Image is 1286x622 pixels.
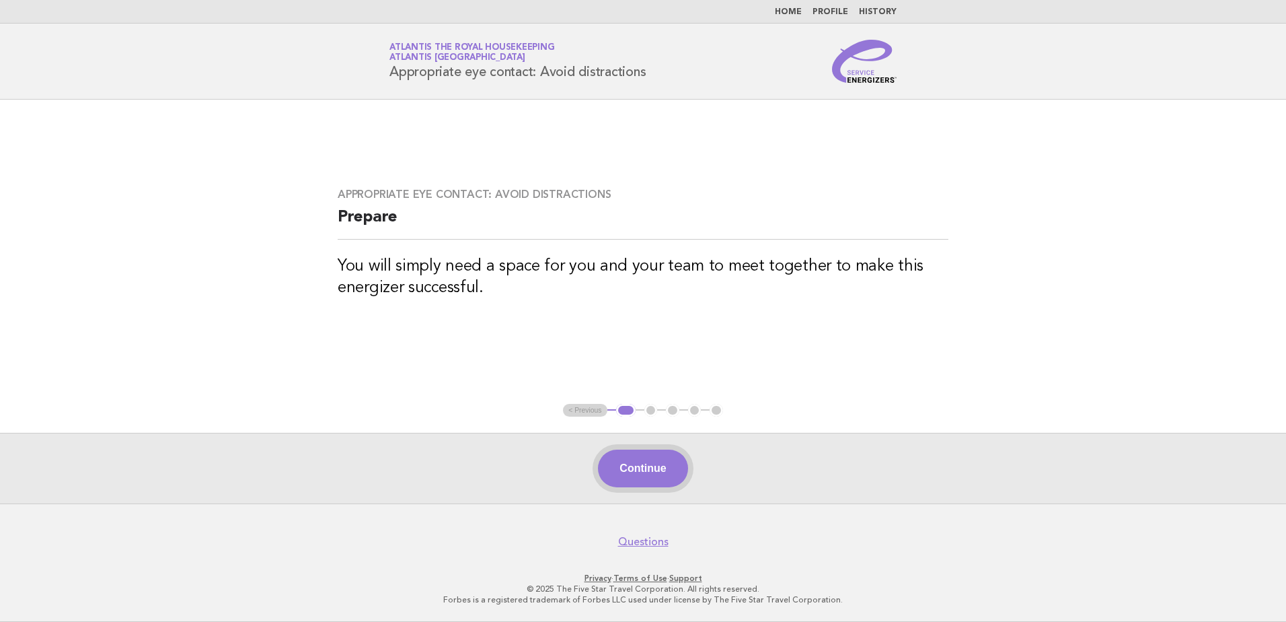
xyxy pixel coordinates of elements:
a: Privacy [584,574,611,583]
h3: Appropriate eye contact: Avoid distractions [338,188,948,201]
a: Questions [618,535,669,549]
button: Continue [598,450,687,487]
a: Atlantis the Royal HousekeepingAtlantis [GEOGRAPHIC_DATA] [389,43,554,62]
button: 1 [616,404,636,417]
h1: Appropriate eye contact: Avoid distractions [389,44,646,79]
h3: You will simply need a space for you and your team to meet together to make this energizer succes... [338,256,948,299]
h2: Prepare [338,207,948,240]
a: Home [775,8,802,16]
p: Forbes is a registered trademark of Forbes LLC used under license by The Five Star Travel Corpora... [231,594,1055,605]
a: Profile [812,8,848,16]
a: Support [669,574,702,583]
a: History [859,8,897,16]
p: © 2025 The Five Star Travel Corporation. All rights reserved. [231,584,1055,594]
img: Service Energizers [832,40,897,83]
span: Atlantis [GEOGRAPHIC_DATA] [389,54,525,63]
a: Terms of Use [613,574,667,583]
p: · · [231,573,1055,584]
